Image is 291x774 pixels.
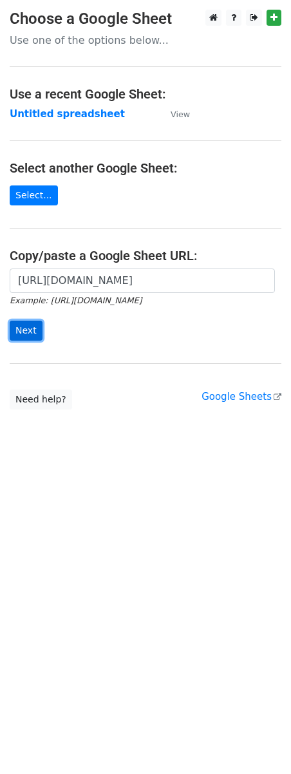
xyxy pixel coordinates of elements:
[10,390,72,410] a: Need help?
[10,248,281,263] h4: Copy/paste a Google Sheet URL:
[10,296,142,305] small: Example: [URL][DOMAIN_NAME]
[10,86,281,102] h4: Use a recent Google Sheet:
[10,10,281,28] h3: Choose a Google Sheet
[10,33,281,47] p: Use one of the options below...
[10,269,275,293] input: Paste your Google Sheet URL here
[10,321,42,341] input: Next
[158,108,190,120] a: View
[202,391,281,402] a: Google Sheets
[10,160,281,176] h4: Select another Google Sheet:
[171,109,190,119] small: View
[227,712,291,774] iframe: Chat Widget
[10,108,125,120] a: Untitled spreadsheet
[10,185,58,205] a: Select...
